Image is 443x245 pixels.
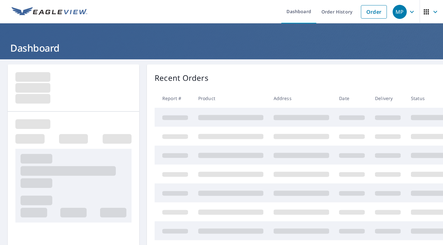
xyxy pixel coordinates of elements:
h1: Dashboard [8,41,435,55]
div: MP [393,5,407,19]
th: Report # [155,89,193,108]
th: Delivery [370,89,406,108]
img: EV Logo [12,7,87,17]
p: Recent Orders [155,72,209,84]
th: Date [334,89,370,108]
a: Order [361,5,387,19]
th: Address [268,89,334,108]
th: Product [193,89,268,108]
